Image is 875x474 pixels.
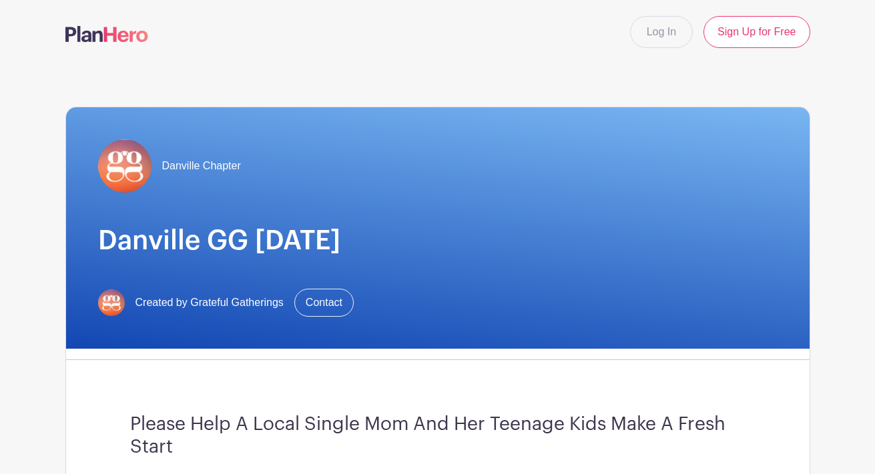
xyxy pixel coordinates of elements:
span: Danville Chapter [162,158,241,174]
a: Contact [294,289,354,317]
img: gg-logo-planhero-final.png [98,139,152,193]
img: logo-507f7623f17ff9eddc593b1ce0a138ce2505c220e1c5a4e2b4648c50719b7d32.svg [65,26,148,42]
a: Sign Up for Free [703,16,810,48]
img: gg-logo-planhero-final.png [98,289,125,316]
span: Created by Grateful Gatherings [135,295,284,311]
a: Log In [630,16,693,48]
h3: Please Help A Local Single Mom And Her Teenage Kids Make A Fresh Start [130,413,746,458]
h1: Danville GG [DATE] [98,225,778,257]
